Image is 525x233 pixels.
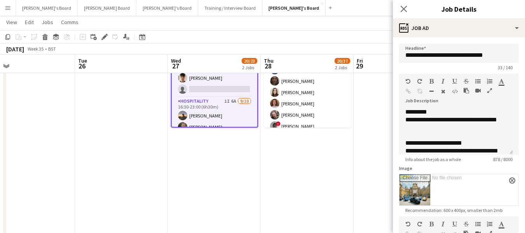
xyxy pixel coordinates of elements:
[58,17,82,27] a: Comms
[475,88,481,94] button: Insert video
[198,0,262,16] button: Training / Interview Board
[6,19,17,26] span: View
[48,46,56,52] div: BST
[492,65,519,70] span: 33 / 140
[399,156,467,162] span: Info about the job as a whole
[464,88,469,94] button: Paste as plain text
[263,61,274,70] span: 28
[22,17,37,27] a: Edit
[38,17,56,27] a: Jobs
[6,45,24,53] div: [DATE]
[452,221,457,227] button: Underline
[487,78,492,84] button: Ordered List
[242,65,257,70] div: 2 Jobs
[42,19,53,26] span: Jobs
[172,97,257,225] app-card-role: Hospitality1I6A9/1016:30-23:00 (6h30m)[PERSON_NAME][PERSON_NAME]
[171,57,181,64] span: Wed
[77,61,87,70] span: 26
[242,58,257,64] span: 20/23
[487,156,519,162] span: 878 / 8000
[464,78,469,84] button: Strikethrough
[487,221,492,227] button: Ordered List
[405,221,411,227] button: Undo
[464,221,469,227] button: Strikethrough
[16,0,78,16] button: [PERSON_NAME]'s Board
[264,57,274,64] span: Thu
[335,58,350,64] span: 20/37
[487,88,492,94] button: Fullscreen
[440,78,446,84] button: Italic
[440,221,446,227] button: Italic
[452,88,457,95] button: HTML Code
[475,78,481,84] button: Unordered List
[78,0,136,16] button: [PERSON_NAME] Board
[78,57,87,64] span: Tue
[25,19,34,26] span: Edit
[405,78,411,84] button: Undo
[429,88,434,95] button: Horizontal Line
[357,57,363,64] span: Fri
[429,78,434,84] button: Bold
[262,0,326,16] button: [PERSON_NAME]'s Board
[26,46,45,52] span: Week 35
[417,221,422,227] button: Redo
[499,221,504,227] button: Text Color
[499,78,504,84] button: Text Color
[475,221,481,227] button: Unordered List
[429,221,434,227] button: Bold
[276,121,281,126] span: !
[393,19,525,37] div: Job Ad
[61,19,78,26] span: Comms
[335,65,350,70] div: 2 Jobs
[170,61,181,70] span: 27
[356,61,363,70] span: 29
[136,0,198,16] button: [PERSON_NAME]'s Board
[399,207,509,213] span: Recommendation: 600 x 400px, smaller than 2mb
[393,4,525,14] h3: Job Details
[417,78,422,84] button: Redo
[452,78,457,84] button: Underline
[440,88,446,95] button: Clear Formatting
[3,17,20,27] a: View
